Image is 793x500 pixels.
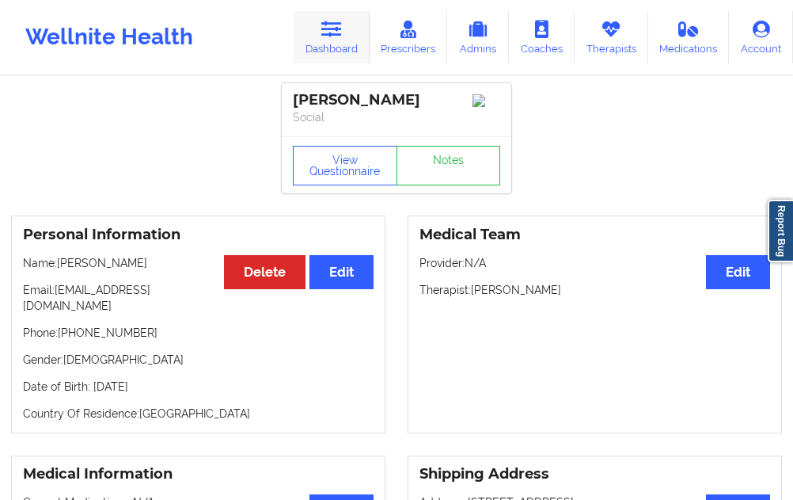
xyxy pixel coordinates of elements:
[419,282,770,298] p: Therapist: [PERSON_NAME]
[419,465,770,483] h3: Shipping Address
[396,146,501,185] a: Notes
[224,255,305,289] button: Delete
[293,109,500,125] p: Social
[23,226,374,244] h3: Personal Information
[293,146,397,185] button: View Questionnaire
[23,282,374,314] p: Email: [EMAIL_ADDRESS][DOMAIN_NAME]
[370,11,448,63] a: Prescribers
[23,406,374,422] p: Country Of Residence: [GEOGRAPHIC_DATA]
[768,200,793,262] a: Report Bug
[293,91,500,109] div: [PERSON_NAME]
[648,11,730,63] a: Medications
[509,11,575,63] a: Coaches
[729,11,793,63] a: Account
[447,11,509,63] a: Admins
[294,11,370,63] a: Dashboard
[23,379,374,395] p: Date of Birth: [DATE]
[23,352,374,368] p: Gender: [DEMOGRAPHIC_DATA]
[575,11,648,63] a: Therapists
[706,255,770,289] button: Edit
[23,465,374,483] h3: Medical Information
[419,226,770,244] h3: Medical Team
[309,255,374,289] button: Edit
[419,255,770,271] p: Provider: N/A
[23,255,374,271] p: Name: [PERSON_NAME]
[472,94,500,107] img: Image%2Fplaceholer-image.png
[23,325,374,341] p: Phone: [PHONE_NUMBER]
